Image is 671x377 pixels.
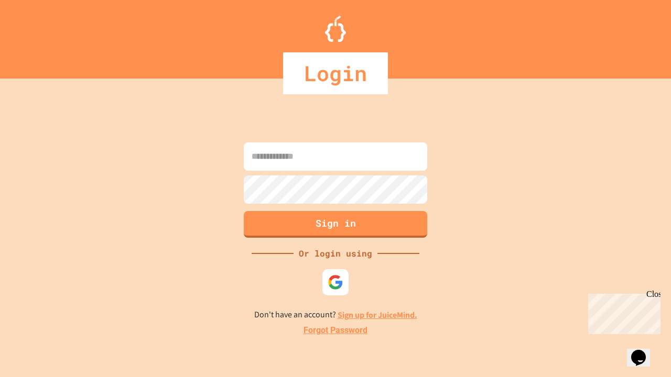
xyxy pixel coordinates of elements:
img: google-icon.svg [328,274,343,290]
div: Login [283,52,388,94]
div: Chat with us now!Close [4,4,72,66]
div: Or login using [294,247,377,260]
iframe: chat widget [584,290,661,334]
iframe: chat widget [627,335,661,367]
a: Sign up for JuiceMind. [338,309,417,320]
button: Sign in [244,211,427,238]
a: Forgot Password [304,324,367,337]
img: Logo.svg [325,16,346,42]
p: Don't have an account? [254,308,417,321]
